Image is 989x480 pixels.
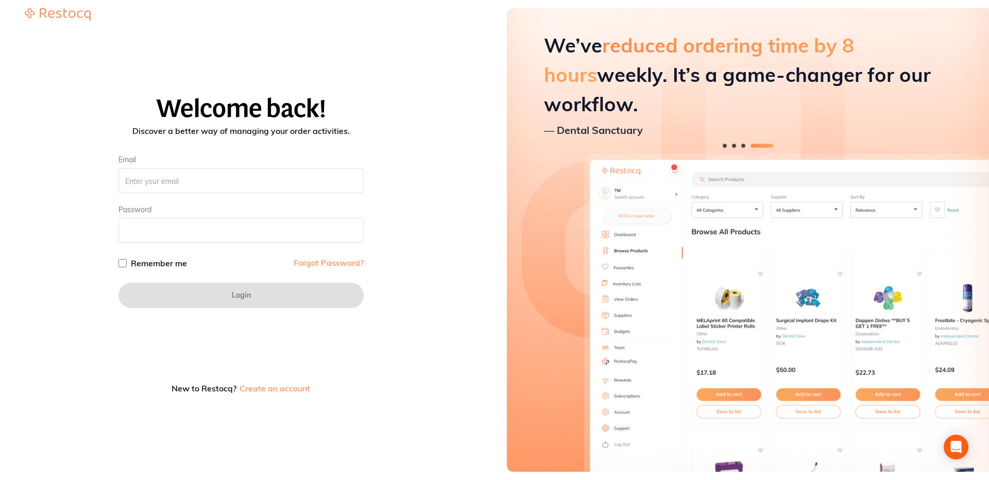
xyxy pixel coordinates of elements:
label: Password [118,205,151,214]
button: Login [118,283,364,307]
label: Remember me [131,259,187,267]
p: Discover a better way of managing your order activities. [12,127,470,135]
label: Email [118,156,364,164]
h1: Welcome back! [12,95,470,123]
img: Restocq preview [507,8,989,472]
input: Enter your email [118,168,364,193]
p: New to Restocq? [118,384,364,392]
aside: Hero [507,8,989,472]
div: Open Intercom Messenger [944,435,968,459]
iframe: Sign in with Google Button [113,319,262,342]
img: Restocq [25,8,91,21]
button: Create an account [238,384,311,392]
a: Forgot Password? [294,259,364,267]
